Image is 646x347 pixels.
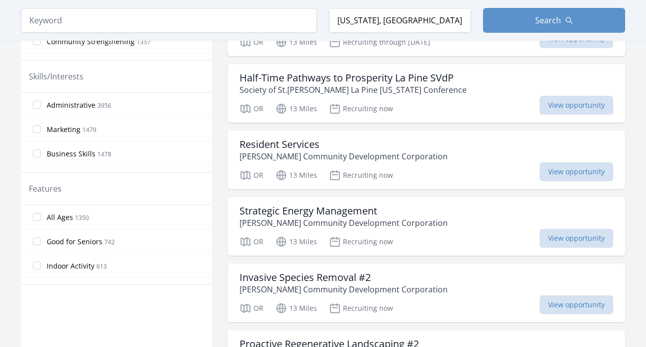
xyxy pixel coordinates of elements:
span: Indoor Activity [47,261,94,271]
input: Community Strengthening 1357 [33,37,41,45]
p: 13 Miles [275,169,317,181]
p: Recruiting now [329,103,393,115]
span: 742 [104,238,115,246]
p: [PERSON_NAME] Community Development Corporation [240,150,448,162]
span: Good for Seniors [47,237,102,247]
p: 13 Miles [275,36,317,48]
p: OR [240,169,263,181]
input: Marketing 1479 [33,125,41,133]
span: 613 [96,262,107,271]
span: Administrative [47,100,95,110]
span: 3956 [97,101,111,110]
p: Recruiting now [329,302,393,314]
span: View opportunity [540,96,613,115]
p: Society of St.[PERSON_NAME] La Pine [US_STATE] Conference [240,84,467,96]
p: OR [240,103,263,115]
span: 1357 [137,38,151,46]
span: Marketing [47,125,81,135]
input: Location [329,8,471,33]
input: Indoor Activity 613 [33,262,41,270]
span: Search [535,14,561,26]
span: View opportunity [540,295,613,314]
p: Recruiting now [329,169,393,181]
p: OR [240,236,263,248]
h3: Resident Services [240,139,448,150]
a: Half-Time Pathways to Prosperity La Pine SVdP Society of St.[PERSON_NAME] La Pine [US_STATE] Conf... [228,64,625,123]
input: Administrative 3956 [33,101,41,109]
input: Keyword [21,8,317,33]
a: Strategic Energy Management [PERSON_NAME] Community Development Corporation OR 13 Miles Recruitin... [228,197,625,256]
p: Recruiting now [329,236,393,248]
a: Invasive Species Removal #2 [PERSON_NAME] Community Development Corporation OR 13 Miles Recruitin... [228,264,625,322]
h3: Invasive Species Removal #2 [240,272,448,283]
h3: Half-Time Pathways to Prosperity La Pine SVdP [240,72,467,84]
span: Community Strengthening [47,37,135,47]
p: Recruiting through [DATE] [329,36,430,48]
span: All Ages [47,212,73,222]
span: View opportunity [540,162,613,181]
p: 13 Miles [275,103,317,115]
p: OR [240,302,263,314]
span: 1478 [97,150,111,158]
span: 1479 [82,126,96,134]
legend: Skills/Interests [29,70,83,82]
legend: Features [29,183,62,195]
a: Resident Services [PERSON_NAME] Community Development Corporation OR 13 Miles Recruiting now View... [228,131,625,189]
span: View opportunity [540,229,613,248]
p: [PERSON_NAME] Community Development Corporation [240,283,448,295]
input: All Ages 1350 [33,213,41,221]
p: 13 Miles [275,302,317,314]
button: Search [483,8,625,33]
span: 1350 [75,213,89,222]
h3: Strategic Energy Management [240,205,448,217]
span: Business Skills [47,149,95,159]
input: Good for Seniors 742 [33,237,41,245]
p: OR [240,36,263,48]
p: [PERSON_NAME] Community Development Corporation [240,217,448,229]
p: 13 Miles [275,236,317,248]
input: Business Skills 1478 [33,149,41,157]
